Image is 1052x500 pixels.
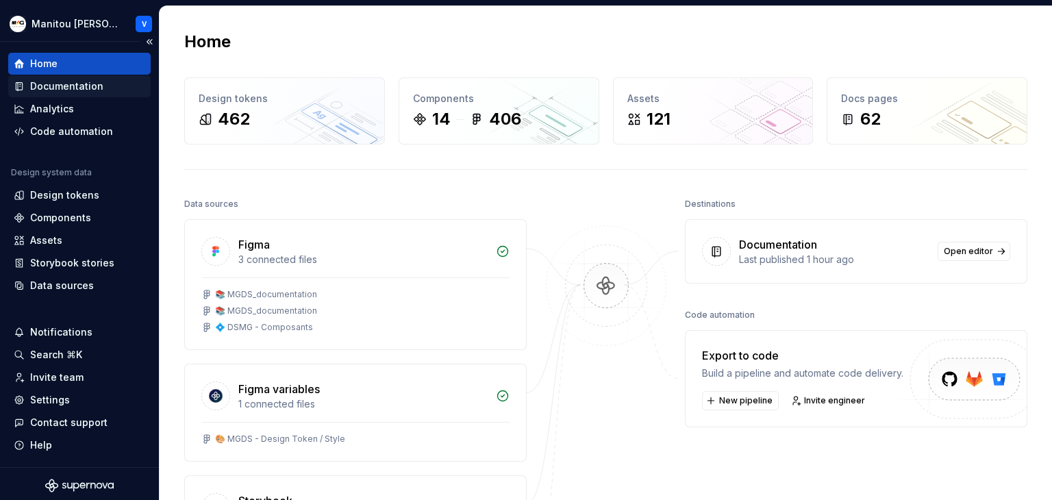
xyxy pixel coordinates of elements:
div: Components [413,92,585,105]
div: 462 [218,108,250,130]
div: Design system data [11,167,92,178]
button: Collapse sidebar [140,32,159,51]
div: 3 connected files [238,253,488,266]
a: Invite team [8,366,151,388]
div: Export to code [702,347,903,364]
div: Code automation [685,305,755,325]
button: Search ⌘K [8,344,151,366]
div: Build a pipeline and automate code delivery. [702,366,903,380]
div: Analytics [30,102,74,116]
a: Data sources [8,275,151,297]
img: e5cfe62c-2ffb-4aae-a2e8-6f19d60e01f1.png [10,16,26,32]
div: Assets [627,92,799,105]
div: Manitou [PERSON_NAME] Design System [32,17,119,31]
div: Storybook stories [30,256,114,270]
div: Documentation [739,236,817,253]
a: Assets121 [613,77,814,145]
div: Settings [30,393,70,407]
div: V [142,18,147,29]
button: Contact support [8,412,151,434]
div: Destinations [685,195,736,214]
div: Contact support [30,416,108,429]
div: Assets [30,234,62,247]
button: Manitou [PERSON_NAME] Design SystemV [3,9,156,38]
div: 📚 MGDS_documentation [215,305,317,316]
div: 1 connected files [238,397,488,411]
a: Open editor [938,242,1010,261]
div: Design tokens [30,188,99,202]
div: Data sources [184,195,238,214]
a: Docs pages62 [827,77,1027,145]
div: Help [30,438,52,452]
a: Design tokens [8,184,151,206]
div: 121 [647,108,671,130]
span: Invite engineer [804,395,865,406]
a: Analytics [8,98,151,120]
h2: Home [184,31,231,53]
div: Docs pages [841,92,1013,105]
a: Components [8,207,151,229]
button: Notifications [8,321,151,343]
div: 📚 MGDS_documentation [215,289,317,300]
div: Invite team [30,371,84,384]
a: Design tokens462 [184,77,385,145]
a: Invite engineer [787,391,871,410]
a: Home [8,53,151,75]
div: 14 [432,108,451,130]
a: Assets [8,229,151,251]
span: New pipeline [719,395,773,406]
a: Code automation [8,121,151,142]
div: Last published 1 hour ago [739,253,929,266]
div: Notifications [30,325,92,339]
a: Components14406 [399,77,599,145]
div: Figma variables [238,381,320,397]
div: Code automation [30,125,113,138]
div: Components [30,211,91,225]
a: Figma variables1 connected files🎨 MGDS - Design Token / Style [184,364,527,462]
a: Figma3 connected files📚 MGDS_documentation📚 MGDS_documentation💠 DSMG - Composants [184,219,527,350]
a: Documentation [8,75,151,97]
span: Open editor [944,246,993,257]
div: 62 [860,108,881,130]
div: 406 [489,108,521,130]
div: 🎨 MGDS - Design Token / Style [215,434,345,445]
div: Documentation [30,79,103,93]
div: Home [30,57,58,71]
svg: Supernova Logo [45,479,114,492]
a: Storybook stories [8,252,151,274]
button: New pipeline [702,391,779,410]
div: Figma [238,236,270,253]
div: Search ⌘K [30,348,82,362]
div: 💠 DSMG - Composants [215,322,313,333]
div: Data sources [30,279,94,292]
button: Help [8,434,151,456]
div: Design tokens [199,92,371,105]
a: Settings [8,389,151,411]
